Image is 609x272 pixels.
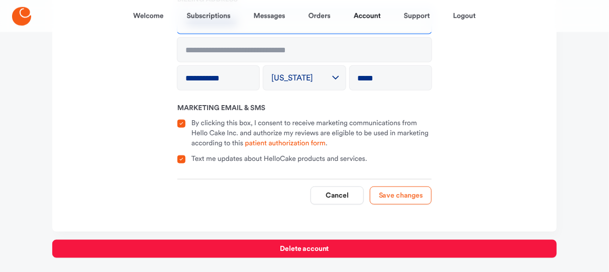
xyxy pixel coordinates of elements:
[311,187,364,205] button: Cancel
[187,4,231,28] a: Subscriptions
[309,4,331,28] a: Orders
[245,140,325,147] a: patient authorization form
[404,4,430,28] a: Support
[191,119,432,149] div: By clicking this box, I consent to receive marketing communications from Hello Cake Inc. and auth...
[133,4,163,28] a: Welcome
[177,103,432,113] h2: Marketing Email & SMS
[453,4,476,28] a: Logout
[254,4,285,28] a: Messages
[52,240,557,258] button: Delete account
[370,187,432,205] button: Save changes
[354,4,381,28] a: Account
[191,154,367,164] div: Text me updates about HelloCake products and services.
